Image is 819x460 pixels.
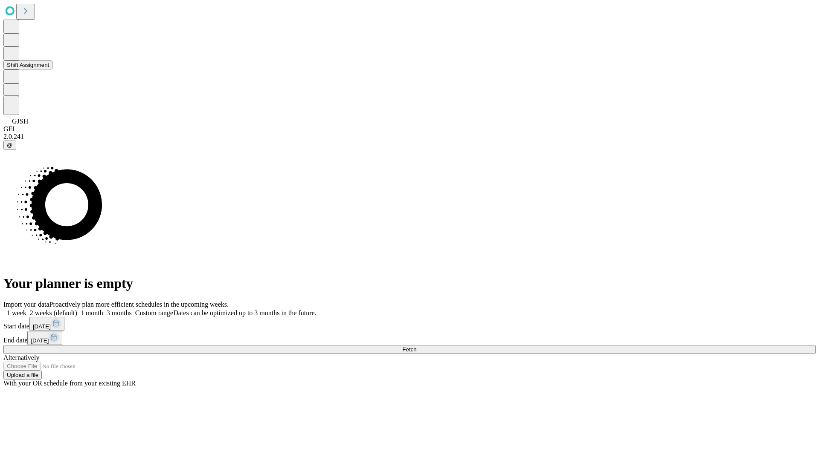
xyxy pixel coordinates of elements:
[3,133,816,141] div: 2.0.241
[3,60,52,69] button: Shift Assignment
[3,371,42,379] button: Upload a file
[3,141,16,149] button: @
[7,142,13,148] span: @
[27,331,62,345] button: [DATE]
[3,125,816,133] div: GEI
[3,379,136,387] span: With your OR schedule from your existing EHR
[30,309,77,316] span: 2 weeks (default)
[3,301,49,308] span: Import your data
[31,337,49,344] span: [DATE]
[107,309,132,316] span: 3 months
[173,309,316,316] span: Dates can be optimized up to 3 months in the future.
[49,301,229,308] span: Proactively plan more efficient schedules in the upcoming weeks.
[402,346,416,353] span: Fetch
[3,354,39,361] span: Alternatively
[7,309,26,316] span: 1 week
[3,331,816,345] div: End date
[29,317,64,331] button: [DATE]
[135,309,173,316] span: Custom range
[3,317,816,331] div: Start date
[33,323,51,330] span: [DATE]
[81,309,103,316] span: 1 month
[3,276,816,291] h1: Your planner is empty
[12,118,28,125] span: GJSH
[3,345,816,354] button: Fetch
